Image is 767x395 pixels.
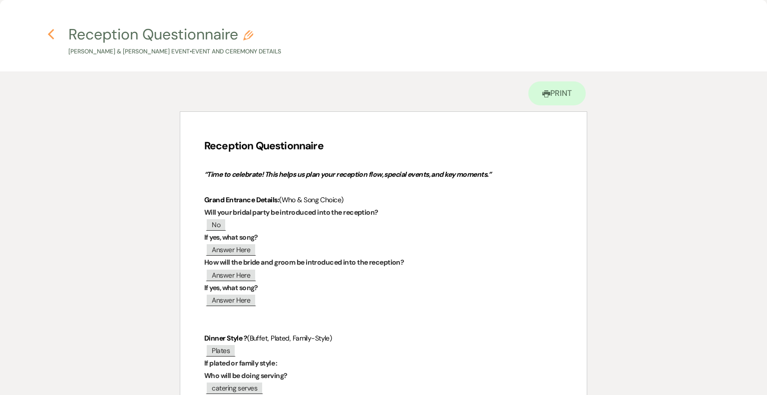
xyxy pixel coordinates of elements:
span: Answer Here [206,243,256,256]
em: “Time to celebrate! This helps us plan your reception flow, special events, and key moments.” [204,170,491,179]
span: Plates [206,344,236,357]
span: Answer Here [206,269,256,281]
strong: Who will be doing serving? [204,371,287,380]
strong: Dinner Style ? [204,334,247,343]
strong: Will your bridal party be introduced into the reception? [204,208,379,217]
button: Reception Questionnaire[PERSON_NAME] & [PERSON_NAME] Event•Event and Ceremony Details [68,27,281,56]
strong: How will the bride and groom be introduced into the reception? [204,258,404,267]
strong: If plated or family style : [204,359,278,368]
span: (Who & Song Choice) [279,195,343,204]
strong: Reception Questionnaire [204,139,324,153]
strong: Grand Entrance Details: [204,195,279,204]
strong: If yes, what song? [204,233,258,242]
span: Answer Here [206,294,256,306]
a: Print [528,81,586,105]
strong: If yes, what song? [204,283,258,292]
span: (Buffet, Plated, Family-Style) [247,334,332,343]
p: [PERSON_NAME] & [PERSON_NAME] Event • Event and Ceremony Details [68,47,281,56]
span: catering serves [206,382,263,394]
span: No [206,218,226,231]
